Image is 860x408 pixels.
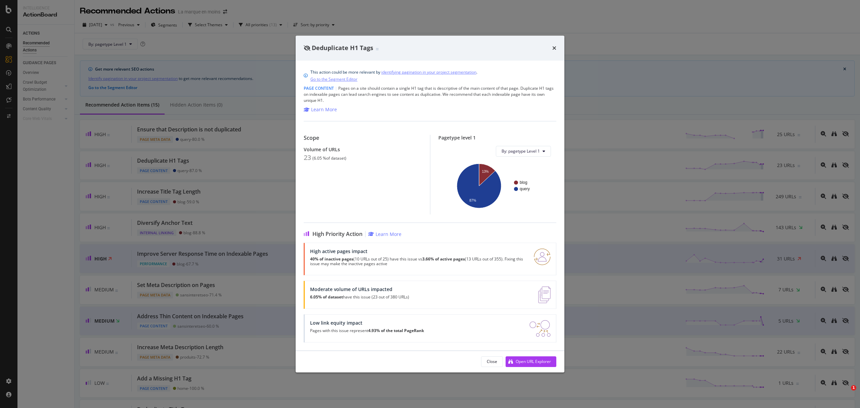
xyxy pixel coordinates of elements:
text: blog [520,180,527,185]
p: Pages with this issue represent [310,328,424,333]
div: Pages on a site should contain a single H1 tag that is descriptive of the main content of that pa... [304,85,556,104]
a: Learn More [368,231,401,237]
span: Page Content [304,85,334,91]
img: RO06QsNG.png [534,248,551,265]
a: Learn More [304,106,337,113]
span: Deduplicate H1 Tags [312,44,373,52]
button: Open URL Explorer [506,356,556,367]
div: Learn More [311,106,337,113]
div: Open URL Explorer [516,359,551,364]
img: Equal [376,48,379,50]
div: Close [487,359,497,364]
div: Volume of URLs [304,147,422,152]
strong: 4.93% of the total PageRank [368,328,424,333]
button: By: pagetype Level 1 [496,146,551,157]
strong: 6.05% of dataset [310,294,343,300]
img: DDxVyA23.png [529,320,551,337]
svg: A chart. [444,162,551,209]
div: 23 [304,154,311,162]
div: eye-slash [304,45,310,51]
strong: 40% of inactive pages [310,256,353,262]
div: High active pages impact [310,248,526,254]
p: have this issue (23 out of 380 URLs) [310,295,409,299]
span: By: pagetype Level 1 [502,148,540,154]
a: identifying pagination in your project segmentation [381,69,476,76]
span: 1 [851,385,856,391]
a: Go to the Segment Editor [310,76,357,83]
div: Low link equity impact [310,320,424,326]
span: High Priority Action [312,231,362,237]
text: query [520,187,530,191]
div: Pagetype level 1 [438,135,557,140]
strong: 3.66% of active pages [422,256,465,262]
button: Close [481,356,503,367]
div: ( 6.05 % of dataset ) [312,156,346,161]
text: 87% [469,198,476,202]
p: (10 URLs out of 25) have this issue vs (13 URLs out of 355). Fixing this issue may make the inact... [310,257,526,266]
div: modal [296,36,564,372]
div: This action could be more relevant by . [310,69,477,83]
div: Scope [304,135,422,141]
div: Moderate volume of URLs impacted [310,286,409,292]
div: Learn More [376,231,401,237]
div: times [552,44,556,52]
text: 13% [482,169,488,173]
div: info banner [304,69,556,83]
iframe: Intercom live chat [837,385,853,401]
span: | [335,85,337,91]
img: e5DMFwAAAABJRU5ErkJggg== [538,286,551,303]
